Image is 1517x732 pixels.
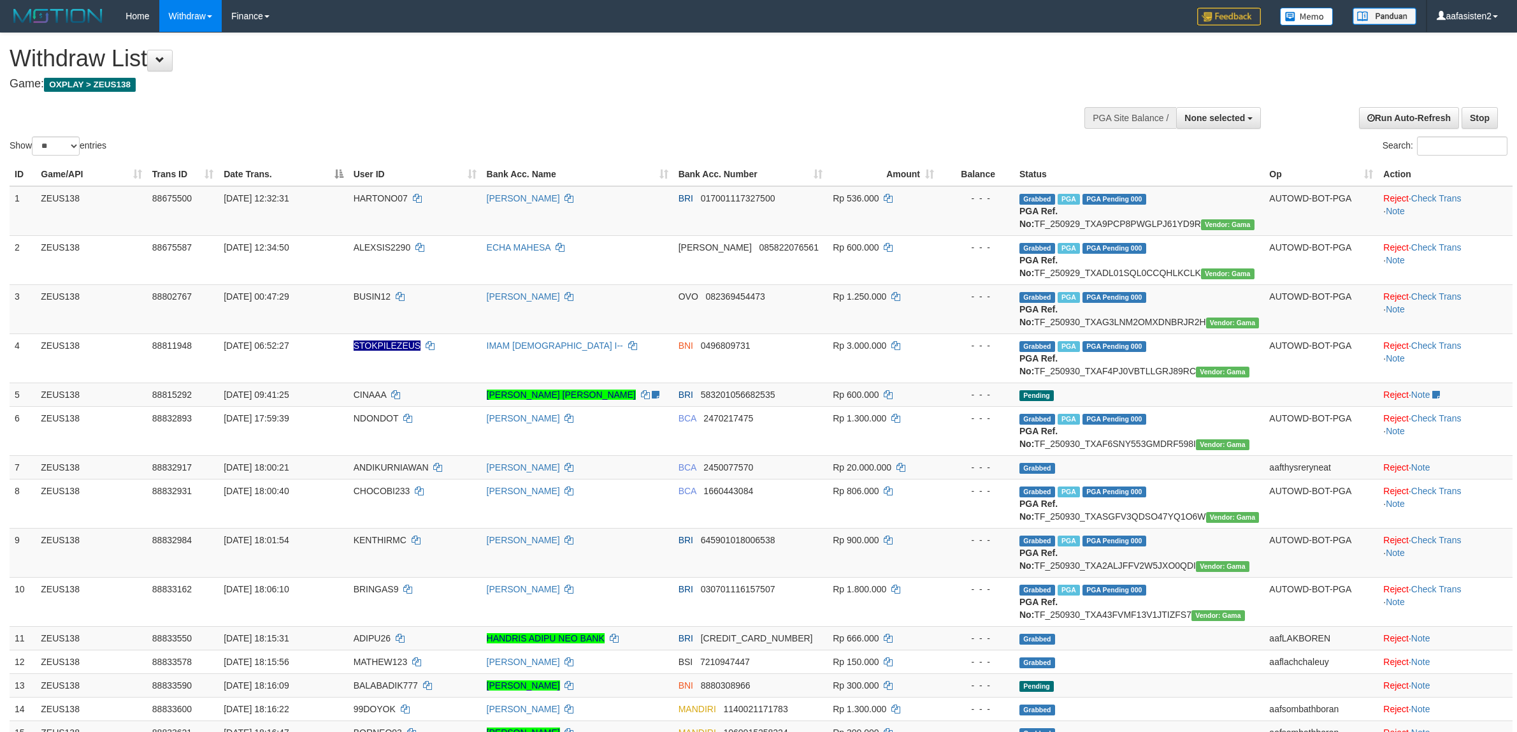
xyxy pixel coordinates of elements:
span: Marked by aaftrukkakada [1058,194,1080,205]
td: ZEUS138 [36,383,147,406]
span: MANDIRI [679,704,716,714]
td: ZEUS138 [36,455,147,479]
td: ZEUS138 [36,284,147,333]
img: Button%20Memo.svg [1280,8,1334,26]
a: Note [1411,704,1430,714]
td: 9 [10,528,36,577]
span: Rp 20.000.000 [833,462,891,472]
a: [PERSON_NAME] [487,704,560,714]
td: AUTOWD-BOT-PGA [1264,186,1378,236]
td: · · [1378,235,1513,284]
span: Rp 806.000 [833,486,879,496]
span: Grabbed [1019,463,1055,474]
td: ZEUS138 [36,333,147,383]
a: Note [1386,353,1405,363]
td: · · [1378,479,1513,528]
span: Vendor URL: https://trx31.1velocity.biz [1196,439,1249,450]
td: TF_250930_TXA2ALJFFV2W5JXO0QDI [1014,528,1264,577]
span: Grabbed [1019,536,1055,546]
a: [PERSON_NAME] [487,193,560,203]
a: Reject [1383,535,1409,545]
th: Bank Acc. Name: activate to sort column ascending [482,163,673,186]
span: [DATE] 18:16:22 [224,704,289,714]
span: 99DOYOK [354,704,396,714]
a: [PERSON_NAME] [487,680,560,691]
span: HARTONO07 [354,193,408,203]
span: Copy 030701116157507 to clipboard [701,584,775,594]
b: PGA Ref. No: [1019,426,1058,449]
span: BALABADIK777 [354,680,418,691]
span: 88832931 [152,486,192,496]
td: 7 [10,455,36,479]
td: · [1378,673,1513,697]
span: Copy 583201056682535 to clipboard [701,390,775,400]
span: [DATE] 09:41:25 [224,390,289,400]
span: Copy 017001117327500 to clipboard [701,193,775,203]
span: 88832893 [152,413,192,423]
a: Note [1386,548,1405,558]
div: - - - [944,703,1009,715]
span: Grabbed [1019,341,1055,352]
span: Rp 600.000 [833,390,879,400]
span: Marked by aafsreyleap [1058,341,1080,352]
span: BRI [679,193,693,203]
span: [DATE] 18:06:10 [224,584,289,594]
span: 88832917 [152,462,192,472]
span: PGA Pending [1082,292,1146,303]
td: aafthysreryneat [1264,455,1378,479]
span: 88675500 [152,193,192,203]
th: Trans ID: activate to sort column ascending [147,163,219,186]
a: HANDRIS ADIPU NEO BANK [487,633,605,643]
a: Check Trans [1411,535,1462,545]
a: ECHA MAHESA [487,242,550,253]
span: Vendor URL: https://trx31.1velocity.biz [1196,561,1249,572]
span: [DATE] 00:47:29 [224,291,289,302]
span: BRI [679,390,693,400]
label: Search: [1383,136,1507,156]
span: Nama rekening ada tanda titik/strip, harap diedit [354,340,421,351]
a: IMAM [DEMOGRAPHIC_DATA] I-- [487,340,623,351]
td: 6 [10,406,36,455]
td: ZEUS138 [36,577,147,626]
span: CHOCOBI233 [354,486,410,496]
span: 88833590 [152,680,192,691]
span: Rp 150.000 [833,657,879,667]
td: ZEUS138 [36,673,147,697]
span: BUSIN12 [354,291,391,302]
a: Check Trans [1411,584,1462,594]
span: 88833600 [152,704,192,714]
a: Run Auto-Refresh [1359,107,1459,129]
th: Status [1014,163,1264,186]
b: PGA Ref. No: [1019,304,1058,327]
span: Grabbed [1019,414,1055,425]
span: ANDIKURNIAWAN [354,462,429,472]
span: Pending [1019,390,1054,401]
a: Reject [1383,704,1409,714]
td: · · [1378,406,1513,455]
a: Note [1386,426,1405,436]
span: [DATE] 17:59:39 [224,413,289,423]
span: PGA Pending [1082,487,1146,497]
span: 88811948 [152,340,192,351]
td: · · [1378,333,1513,383]
span: [DATE] 18:16:09 [224,680,289,691]
a: Note [1411,390,1430,400]
td: ZEUS138 [36,626,147,650]
span: 88815292 [152,390,192,400]
a: Note [1386,499,1405,509]
td: ZEUS138 [36,235,147,284]
div: - - - [944,339,1009,352]
b: PGA Ref. No: [1019,206,1058,229]
td: aaflachchaleuy [1264,650,1378,673]
td: 11 [10,626,36,650]
span: [DATE] 12:34:50 [224,242,289,253]
a: [PERSON_NAME] [487,291,560,302]
td: 1 [10,186,36,236]
td: · · [1378,186,1513,236]
span: [DATE] 18:15:56 [224,657,289,667]
a: [PERSON_NAME] [487,462,560,472]
a: Check Trans [1411,340,1462,351]
div: - - - [944,461,1009,474]
td: TF_250929_TXA9PCP8PWGLPJ61YD9R [1014,186,1264,236]
th: Amount: activate to sort column ascending [828,163,939,186]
